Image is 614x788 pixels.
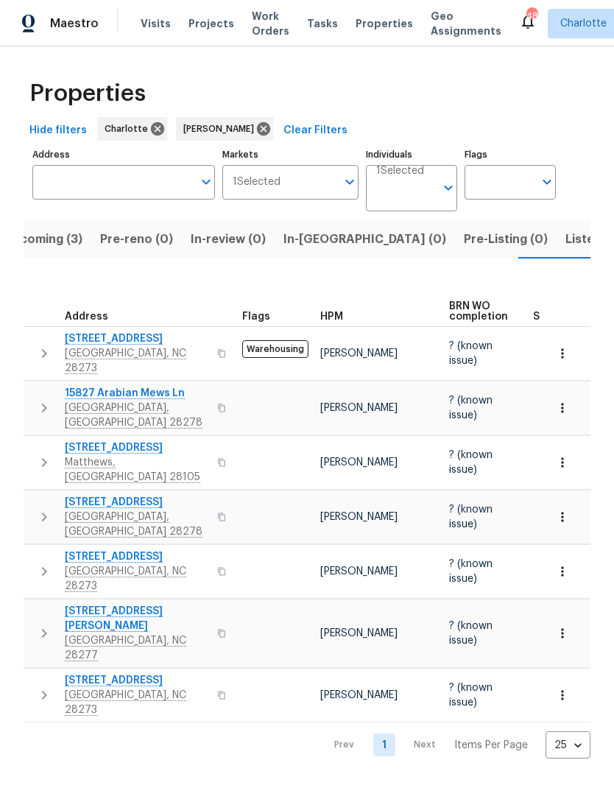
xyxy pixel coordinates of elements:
[339,172,360,192] button: Open
[449,341,493,366] span: ? (known issue)
[188,16,234,31] span: Projects
[320,566,398,577] span: [PERSON_NAME]
[252,9,289,38] span: Work Orders
[191,229,266,250] span: In-review (0)
[464,229,548,250] span: Pre-Listing (0)
[376,165,424,177] span: 1 Selected
[320,628,398,639] span: [PERSON_NAME]
[307,18,338,29] span: Tasks
[449,395,493,421] span: ? (known issue)
[32,150,215,159] label: Address
[320,457,398,468] span: [PERSON_NAME]
[366,150,457,159] label: Individuals
[283,122,347,140] span: Clear Filters
[526,9,537,24] div: 48
[533,312,581,322] span: Summary
[356,16,413,31] span: Properties
[222,150,359,159] label: Markets
[431,9,501,38] span: Geo Assignments
[465,150,556,159] label: Flags
[449,621,493,646] span: ? (known issue)
[449,504,493,530] span: ? (known issue)
[105,122,154,136] span: Charlotte
[50,16,99,31] span: Maestro
[320,690,398,700] span: [PERSON_NAME]
[320,348,398,359] span: [PERSON_NAME]
[283,229,446,250] span: In-[GEOGRAPHIC_DATA] (0)
[29,86,146,101] span: Properties
[320,312,343,322] span: HPM
[320,403,398,413] span: [PERSON_NAME]
[454,738,528,753] p: Items Per Page
[546,726,590,764] div: 25
[373,734,395,756] a: Goto page 1
[141,16,171,31] span: Visits
[196,172,216,192] button: Open
[65,312,108,322] span: Address
[449,450,493,475] span: ? (known issue)
[242,312,270,322] span: Flags
[242,340,308,358] span: Warehousing
[183,122,260,136] span: [PERSON_NAME]
[449,559,493,584] span: ? (known issue)
[4,229,82,250] span: Upcoming (3)
[176,117,273,141] div: [PERSON_NAME]
[278,117,353,144] button: Clear Filters
[29,122,87,140] span: Hide filters
[537,172,557,192] button: Open
[449,301,508,322] span: BRN WO completion
[100,229,173,250] span: Pre-reno (0)
[320,731,590,759] nav: Pagination Navigation
[560,16,607,31] span: Charlotte
[97,117,167,141] div: Charlotte
[24,117,93,144] button: Hide filters
[320,512,398,522] span: [PERSON_NAME]
[449,683,493,708] span: ? (known issue)
[438,177,459,198] button: Open
[233,176,280,189] span: 1 Selected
